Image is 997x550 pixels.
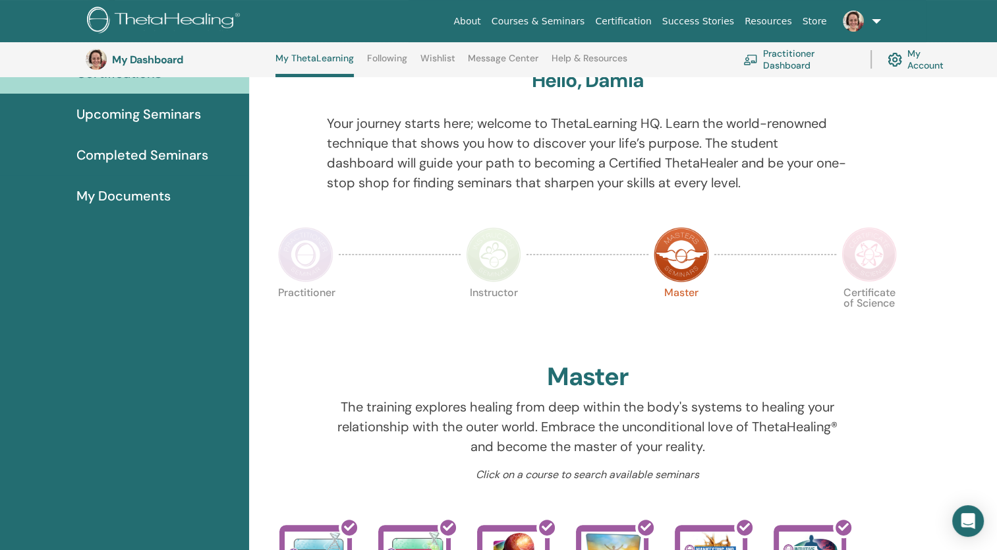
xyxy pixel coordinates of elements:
a: My ThetaLearning [275,53,354,77]
a: Certification [590,9,656,34]
a: Help & Resources [552,53,627,74]
h3: My Dashboard [112,53,244,66]
a: Courses & Seminars [486,9,590,34]
img: Certificate of Science [841,227,897,282]
a: Following [367,53,407,74]
h2: Master [547,362,629,392]
span: My Documents [76,186,171,206]
span: Upcoming Seminars [76,104,201,124]
a: Store [797,9,832,34]
span: Completed Seminars [76,145,208,165]
img: Instructor [466,227,521,282]
p: Instructor [466,288,521,343]
p: Master [654,288,709,343]
div: Open Intercom Messenger [952,505,984,537]
img: Master [654,227,709,282]
img: Practitioner [278,227,333,282]
a: Success Stories [657,9,739,34]
img: default.jpg [86,49,107,70]
h3: Hello, Damla [531,69,643,92]
a: My Account [888,45,954,74]
p: Click on a course to search available seminars [327,467,848,483]
a: About [448,9,486,34]
img: default.jpg [843,11,864,32]
a: Message Center [468,53,538,74]
a: Practitioner Dashboard [743,45,855,74]
p: The training explores healing from deep within the body's systems to healing your relationship wi... [327,397,848,456]
p: Certificate of Science [841,288,897,343]
img: logo.png [87,7,244,36]
a: Wishlist [420,53,455,74]
img: chalkboard-teacher.svg [743,54,758,65]
p: Practitioner [278,288,333,343]
p: Your journey starts here; welcome to ThetaLearning HQ. Learn the world-renowned technique that sh... [327,113,848,193]
a: Resources [739,9,797,34]
img: cog.svg [888,49,902,70]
